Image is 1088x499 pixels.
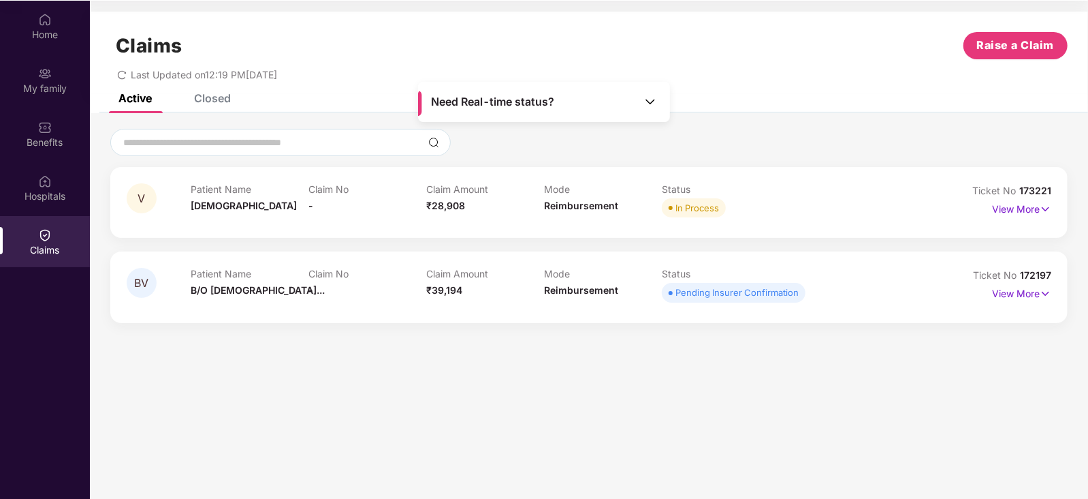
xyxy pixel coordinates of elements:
span: Ticket No [973,269,1020,281]
p: Patient Name [191,183,308,195]
span: BV [135,277,149,289]
span: 173221 [1019,185,1051,196]
img: svg+xml;base64,PHN2ZyB3aWR0aD0iMjAiIGhlaWdodD0iMjAiIHZpZXdCb3g9IjAgMCAyMCAyMCIgZmlsbD0ibm9uZSIgeG... [38,67,52,80]
img: svg+xml;base64,PHN2ZyBpZD0iQ2xhaW0iIHhtbG5zPSJodHRwOi8vd3d3LnczLm9yZy8yMDAwL3N2ZyIgd2lkdGg9IjIwIi... [38,228,52,242]
p: Claim Amount [426,268,544,279]
span: Need Real-time status? [431,95,554,109]
img: svg+xml;base64,PHN2ZyBpZD0iQmVuZWZpdHMiIHhtbG5zPSJodHRwOi8vd3d3LnczLm9yZy8yMDAwL3N2ZyIgd2lkdGg9Ij... [38,121,52,134]
img: svg+xml;base64,PHN2ZyB4bWxucz0iaHR0cDovL3d3dy53My5vcmcvMjAwMC9zdmciIHdpZHRoPSIxNyIgaGVpZ2h0PSIxNy... [1040,202,1051,217]
span: Reimbursement [544,200,618,211]
p: Status [662,183,780,195]
p: Claim Amount [426,183,544,195]
p: Mode [544,268,662,279]
span: [DEMOGRAPHIC_DATA] [191,200,297,211]
span: Last Updated on 12:19 PM[DATE] [131,69,277,80]
img: svg+xml;base64,PHN2ZyB4bWxucz0iaHR0cDovL3d3dy53My5vcmcvMjAwMC9zdmciIHdpZHRoPSIxNyIgaGVpZ2h0PSIxNy... [1040,286,1051,301]
p: View More [992,283,1051,301]
span: - [308,200,313,211]
h1: Claims [116,34,182,57]
button: Raise a Claim [963,32,1068,59]
img: svg+xml;base64,PHN2ZyBpZD0iSG9tZSIgeG1sbnM9Imh0dHA6Ly93d3cudzMub3JnLzIwMDAvc3ZnIiB3aWR0aD0iMjAiIG... [38,13,52,27]
p: Claim No [308,268,426,279]
img: Toggle Icon [643,95,657,108]
span: ₹39,194 [426,284,462,296]
div: Closed [194,91,231,105]
span: 172197 [1020,269,1051,281]
p: Mode [544,183,662,195]
p: View More [992,198,1051,217]
div: Active [118,91,152,105]
span: V [138,193,146,205]
p: Status [662,268,780,279]
div: Pending Insurer Confirmation [675,286,799,299]
span: redo [117,69,127,80]
span: Reimbursement [544,284,618,296]
div: In Process [675,201,719,215]
img: svg+xml;base64,PHN2ZyBpZD0iU2VhcmNoLTMyeDMyIiB4bWxucz0iaHR0cDovL3d3dy53My5vcmcvMjAwMC9zdmciIHdpZH... [428,137,439,148]
p: Claim No [308,183,426,195]
span: - [308,284,313,296]
p: Patient Name [191,268,308,279]
span: ₹28,908 [426,200,465,211]
span: Ticket No [972,185,1019,196]
span: Raise a Claim [977,37,1055,54]
img: svg+xml;base64,PHN2ZyBpZD0iSG9zcGl0YWxzIiB4bWxucz0iaHR0cDovL3d3dy53My5vcmcvMjAwMC9zdmciIHdpZHRoPS... [38,175,52,188]
span: B/O [DEMOGRAPHIC_DATA]... [191,284,325,296]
